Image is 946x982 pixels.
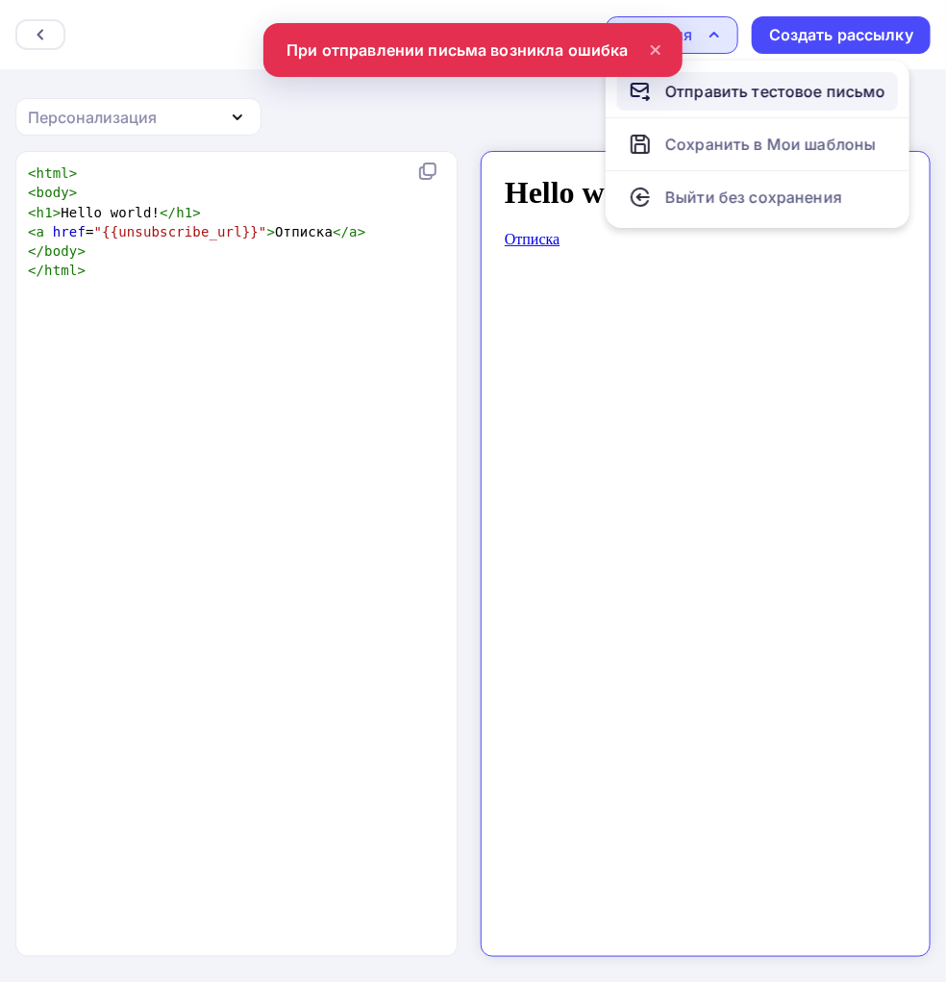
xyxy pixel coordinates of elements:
[665,80,886,103] div: Отправить тестовое письмо
[333,224,349,239] span: </
[176,205,192,220] span: h1
[28,224,366,239] span: = Отписка
[94,224,267,239] span: "{{unsubscribe_url}}"
[37,165,69,181] span: html
[28,243,44,259] span: </
[28,205,37,220] span: <
[8,8,410,43] h1: Hello world!
[37,224,45,239] span: a
[267,224,276,239] span: >
[618,23,692,46] div: Действия
[69,165,78,181] span: >
[28,263,44,278] span: </
[28,205,201,220] span: Hello world!
[28,165,37,181] span: <
[53,205,62,220] span: >
[192,205,201,220] span: >
[606,16,738,54] button: Действия
[665,133,876,156] div: Сохранить в Мои шаблоны
[349,224,358,239] span: a
[358,224,366,239] span: >
[665,186,842,209] div: Выйти без сохранения
[37,205,53,220] span: h1
[28,185,37,200] span: <
[160,205,176,220] span: </
[28,106,157,129] div: Персонализация
[37,185,69,200] span: body
[77,243,86,259] span: >
[15,98,261,136] button: Персонализация
[28,224,37,239] span: <
[8,63,62,80] a: Отписка
[44,243,77,259] span: body
[69,185,78,200] span: >
[53,224,86,239] span: href
[769,24,913,46] div: Создать рассылку
[44,263,77,278] span: html
[606,61,909,228] ul: Действия
[77,263,86,278] span: >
